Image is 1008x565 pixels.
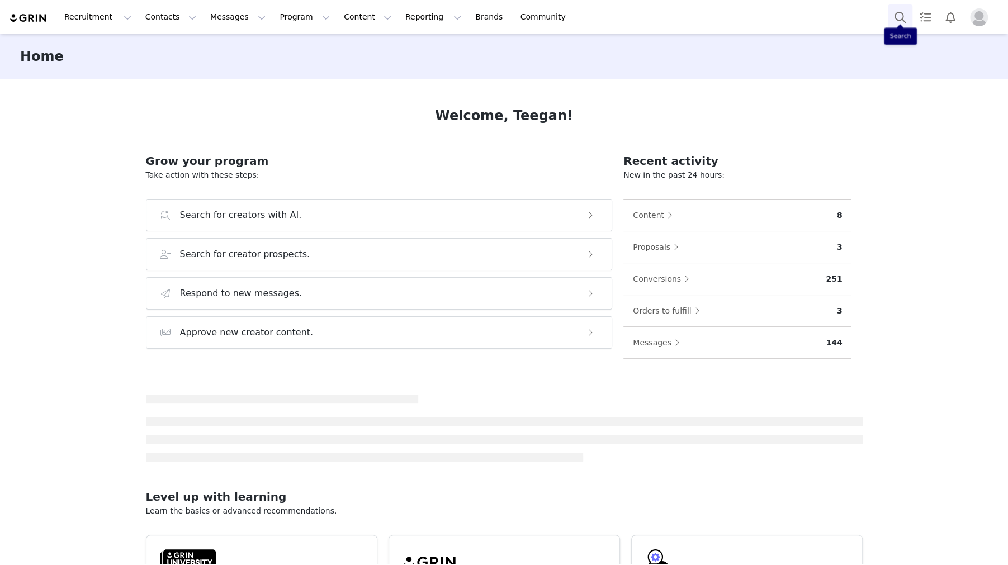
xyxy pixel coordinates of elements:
p: 144 [826,337,842,349]
button: Respond to new messages. [146,277,613,310]
button: Search [888,4,912,30]
p: Take action with these steps: [146,169,613,181]
button: Search for creator prospects. [146,238,613,270]
button: Messages [204,4,272,30]
button: Orders to fulfill [632,302,705,320]
button: Reporting [399,4,468,30]
button: Approve new creator content. [146,316,613,349]
a: Brands [468,4,513,30]
button: Contacts [139,4,203,30]
p: Learn the basics or advanced recommendations. [146,505,863,517]
h3: Search for creator prospects. [180,248,310,261]
button: Conversions [632,270,695,288]
button: Program [273,4,337,30]
p: 251 [826,273,842,285]
button: Messages [632,334,685,352]
h2: Level up with learning [146,488,863,505]
a: Tasks [913,4,938,30]
img: grin logo [9,13,48,23]
a: Community [514,4,578,30]
button: Content [632,206,678,224]
h3: Respond to new messages. [180,287,302,300]
p: 8 [837,210,843,221]
h2: Recent activity [623,153,851,169]
h1: Welcome, Teegan! [435,106,573,126]
h3: Search for creators with AI. [180,208,302,222]
p: 3 [837,241,843,253]
button: Profile [963,8,999,26]
button: Notifications [938,4,963,30]
button: Recruitment [58,4,138,30]
button: Content [337,4,398,30]
button: Proposals [632,238,684,256]
h3: Approve new creator content. [180,326,314,339]
h2: Grow your program [146,153,613,169]
p: 3 [837,305,843,317]
h3: Home [20,46,64,67]
p: New in the past 24 hours: [623,169,851,181]
button: Search for creators with AI. [146,199,613,231]
img: placeholder-profile.jpg [970,8,988,26]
